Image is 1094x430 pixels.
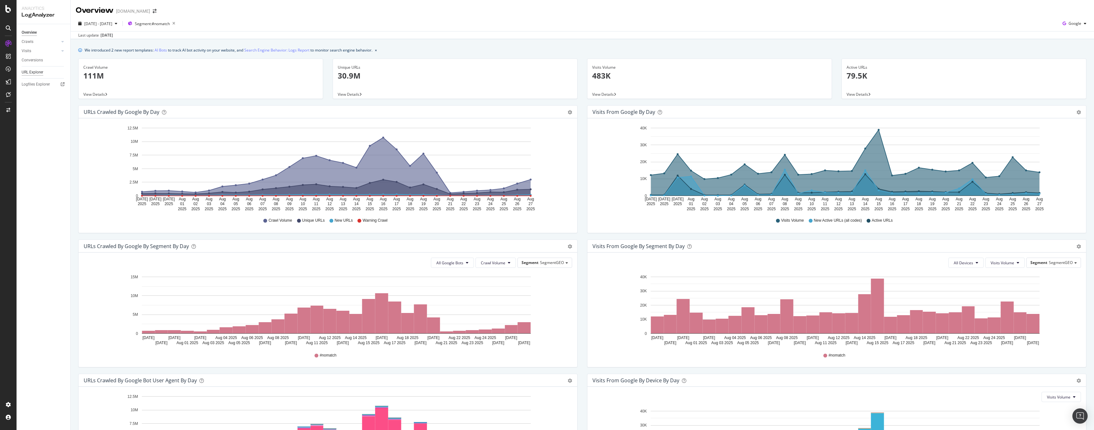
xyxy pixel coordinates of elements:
a: AI Bots [155,47,167,53]
text: 20K [640,160,647,164]
text: Aug [299,197,306,201]
text: [DATE] [505,336,517,340]
text: 13 [850,202,854,206]
text: 19 [421,202,426,206]
text: Aug 08 2025 [267,336,289,340]
text: 04 [729,202,734,206]
text: Aug [982,197,989,201]
text: 10M [131,294,138,298]
text: Aug 14 2025 [345,336,367,340]
text: Aug [1036,197,1043,201]
span: Crawl Volume [268,218,292,223]
text: [DATE] [677,336,689,340]
text: 18 [917,202,921,206]
text: Aug [460,197,467,201]
div: Analytics [22,5,65,11]
text: 01 [180,202,184,206]
text: 20 [435,202,439,206]
text: Aug [848,197,855,201]
text: [DATE] [658,197,670,201]
text: Aug [795,197,801,201]
text: Aug [902,197,909,201]
text: Aug [219,197,226,201]
div: Crawl Volume [83,65,318,70]
div: URLs Crawled by Google by day [84,109,159,115]
text: Aug [768,197,775,201]
text: Aug 24 2025 [474,336,496,340]
text: [DATE] [149,197,162,201]
text: [DATE] [298,336,310,340]
text: Aug [822,197,828,201]
div: Visits [22,48,31,54]
div: gear [1077,378,1081,383]
text: Aug [380,197,386,201]
text: 2025 [955,207,963,211]
text: 0 [136,194,138,198]
text: 03 [716,202,720,206]
text: [DATE] [376,336,388,340]
text: 2025 [339,207,347,211]
text: Aug 12 2025 [319,336,341,340]
text: 2025 [459,207,468,211]
span: All Devices [954,260,973,266]
button: Crawl Volume [475,258,516,268]
button: All Devices [948,258,984,268]
text: Aug [969,197,976,201]
text: Aug 12 2025 [828,336,849,340]
div: gear [568,378,572,383]
text: 2025 [365,207,374,211]
text: 25 [502,202,506,206]
text: 2025 [915,207,923,211]
text: 27 [529,202,533,206]
text: 11 [823,202,827,206]
text: 2025 [647,202,655,206]
text: 12 [328,202,332,206]
text: 26 [1024,202,1028,206]
text: [DATE] [807,336,819,340]
text: Aug [474,197,480,201]
text: Aug [340,197,346,201]
text: 2025 [874,207,883,211]
text: Aug [942,197,949,201]
button: [DATE] - [DATE] [76,18,120,29]
text: 0 [645,331,647,336]
text: Aug [433,197,440,201]
text: Aug 06 2025 [241,336,263,340]
text: Aug [862,197,869,201]
text: 2025 [178,207,187,211]
text: [DATE] [427,336,440,340]
text: 12.5M [128,126,138,130]
text: 2025 [673,202,682,206]
text: 2025 [446,207,454,211]
text: 23 [475,202,479,206]
text: 2025 [794,207,803,211]
text: 13 [341,202,345,206]
text: Aug [701,197,708,201]
text: 14 [863,202,868,206]
div: Logfiles Explorer [22,81,50,88]
text: 2025 [928,207,937,211]
div: gear [568,244,572,249]
svg: A chart. [84,273,570,347]
a: URL Explorer [22,69,66,76]
a: Crawls [22,38,59,45]
text: 30K [640,143,647,147]
span: View Details [338,92,359,97]
text: Aug [835,197,842,201]
button: All Google Bots [431,258,474,268]
text: 5M [133,167,138,171]
text: 2025 [245,207,253,211]
text: [DATE] [136,197,148,201]
text: [DATE] [645,197,657,201]
text: Aug [273,197,279,201]
text: 2025 [1022,207,1030,211]
text: Aug [259,197,266,201]
span: Unique URLs [302,218,325,223]
text: 03 [207,202,211,206]
div: URL Explorer [22,69,43,76]
span: View Details [83,92,105,97]
text: Aug [1009,197,1016,201]
text: 2025 [232,207,240,211]
text: Aug [755,197,761,201]
text: 2025 [660,202,668,206]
